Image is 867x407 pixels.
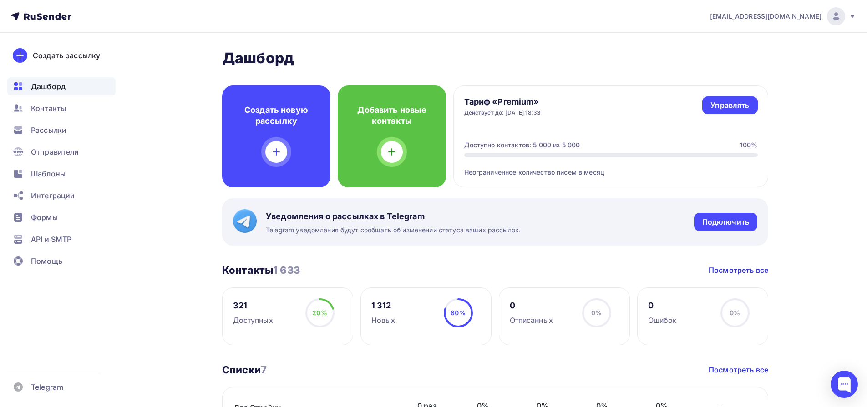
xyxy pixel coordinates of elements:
[510,315,553,326] div: Отписанных
[710,7,856,25] a: [EMAIL_ADDRESS][DOMAIN_NAME]
[648,315,677,326] div: Ошибок
[273,264,300,276] span: 1 633
[7,121,116,139] a: Рассылки
[710,12,821,21] span: [EMAIL_ADDRESS][DOMAIN_NAME]
[31,382,63,392] span: Telegram
[33,50,100,61] div: Создать рассылку
[261,364,267,376] span: 7
[31,234,71,245] span: API и SMTP
[591,309,602,317] span: 0%
[648,300,677,311] div: 0
[464,157,758,177] div: Неограниченное количество писем в месяц
[233,300,273,311] div: 321
[266,211,521,222] span: Уведомления о рассылках в Telegram
[371,300,395,311] div: 1 312
[451,309,465,317] span: 80%
[312,309,327,317] span: 20%
[7,99,116,117] a: Контакты
[740,141,758,150] div: 100%
[510,300,553,311] div: 0
[31,256,62,266] span: Помощь
[237,105,316,126] h4: Создать новую рассылку
[709,265,768,276] a: Посмотреть все
[222,264,300,276] h3: Контакты
[352,105,431,126] h4: Добавить новые контакты
[222,363,267,376] h3: Списки
[702,217,749,227] div: Подключить
[31,103,66,114] span: Контакты
[233,315,273,326] div: Доступных
[266,226,521,235] span: Telegram уведомления будут сообщать об изменении статуса ваших рассылок.
[464,109,541,116] div: Действует до: [DATE] 18:33
[31,190,75,201] span: Интеграции
[371,315,395,326] div: Новых
[709,364,768,375] a: Посмотреть все
[7,143,116,161] a: Отправители
[31,168,66,179] span: Шаблоны
[7,77,116,95] a: Дашборд
[31,81,66,92] span: Дашборд
[7,208,116,226] a: Формы
[464,141,580,150] div: Доступно контактов: 5 000 из 5 000
[222,49,768,67] h2: Дашборд
[31,146,79,157] span: Отправители
[7,165,116,183] a: Шаблоны
[31,212,58,223] span: Формы
[31,125,66,136] span: Рассылки
[710,100,749,111] div: Управлять
[464,96,541,107] h4: Тариф «Premium»
[730,309,740,317] span: 0%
